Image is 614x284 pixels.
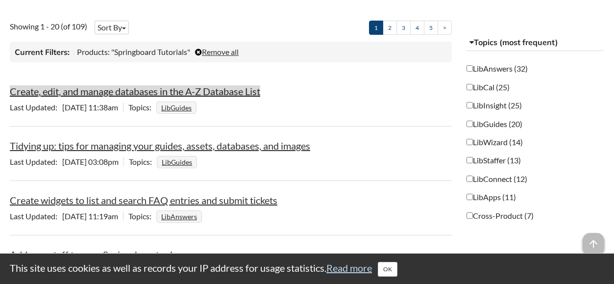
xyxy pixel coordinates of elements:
a: 1 [369,21,383,35]
a: arrow_upward [583,234,604,246]
a: 2 [383,21,397,35]
ul: Topics [156,211,204,221]
input: LibConnect (12) [467,176,473,182]
a: LibAnswers [160,209,198,224]
label: LibInsight (25) [467,100,522,111]
a: Create widgets to list and search FAQ entries and submit tickets [10,194,277,206]
span: Last Updated [10,211,62,221]
button: Close [378,262,397,277]
button: Sort By [95,21,129,34]
button: Keywords (most frequent) [467,252,604,269]
label: LibConnect (12) [467,174,527,184]
ul: Pagination of search results [369,21,452,35]
h3: Current Filters [15,47,70,57]
span: Last Updated [10,103,62,112]
span: Topics [129,157,157,166]
span: [DATE] 11:19am [10,211,123,221]
a: 3 [396,21,411,35]
input: LibStaffer (13) [467,157,473,163]
a: > [438,21,452,35]
span: Last Updated [10,157,62,166]
label: LibWizard (14) [467,137,523,148]
label: LibAnswers (32) [467,63,528,74]
input: LibApps (11) [467,194,473,200]
a: Create, edit, and manage databases in the A-Z Database List [10,85,260,97]
span: Topics [128,211,156,221]
ul: Topics [157,157,199,166]
input: LibWizard (14) [467,139,473,145]
label: LibStaffer (13) [467,155,521,166]
a: 4 [410,21,424,35]
a: Add new staff to your Springshare tools [10,249,177,260]
a: Read more [326,262,372,274]
a: Tidying up: tips for managing your guides, assets, databases, and images [10,140,310,152]
button: Topics (most frequent) [467,34,604,52]
a: LibGuides [160,155,194,169]
span: [DATE] 11:38am [10,103,123,112]
span: [DATE] 03:08pm [10,157,123,166]
input: LibGuides (20) [467,121,473,127]
input: LibAnswers (32) [467,65,473,72]
label: LibGuides (20) [467,119,522,129]
span: "Springboard Tutorials" [111,47,190,56]
a: LibGuides [160,101,193,115]
ul: Topics [156,103,199,112]
span: Topics [128,103,156,112]
label: Cross-Product (7) [467,210,534,221]
span: Showing 1 - 20 (of 109) [10,22,87,31]
label: LibCal (25) [467,82,510,93]
input: LibInsight (25) [467,102,473,108]
input: LibCal (25) [467,84,473,90]
label: LibApps (11) [467,192,516,203]
a: 5 [424,21,438,35]
input: Cross-Product (7) [467,212,473,219]
span: Products: [77,47,110,56]
a: Remove all [195,47,239,56]
span: arrow_upward [583,233,604,255]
